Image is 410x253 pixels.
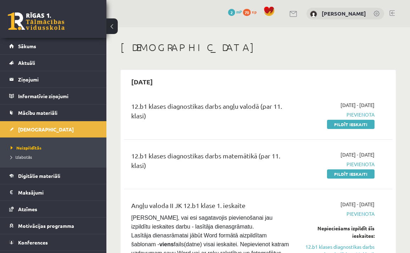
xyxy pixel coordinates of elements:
[9,55,98,71] a: Aktuāli
[131,151,290,174] div: 12.b1 klases diagnostikas darbs matemātikā (par 11. klasi)
[300,210,375,218] span: Pievienota
[131,101,290,124] div: 12.b1 klases diagnostikas darbs angļu valodā (par 11. klasi)
[228,9,242,15] a: 2 mP
[9,105,98,121] a: Mācību materiāli
[340,101,375,109] span: [DATE] - [DATE]
[9,71,98,88] a: Ziņojumi
[11,145,41,151] span: Neizpildītās
[18,88,98,104] legend: Informatīvie ziņojumi
[236,9,242,15] span: mP
[322,10,366,17] a: [PERSON_NAME]
[11,145,99,151] a: Neizpildītās
[252,9,256,15] span: xp
[8,12,65,30] a: Rīgas 1. Tālmācības vidusskola
[340,201,375,208] span: [DATE] - [DATE]
[18,60,35,66] span: Aktuāli
[243,9,260,15] a: 70 xp
[18,206,37,212] span: Atzīmes
[9,184,98,201] a: Maksājumi
[131,201,290,214] div: Angļu valoda II JK 12.b1 klase 1. ieskaite
[18,223,74,229] span: Motivācijas programma
[18,184,98,201] legend: Maksājumi
[9,218,98,234] a: Motivācijas programma
[18,239,48,246] span: Konferences
[300,225,375,240] div: Nepieciešams izpildīt šīs ieskaites:
[310,11,317,18] img: Patrīcija Bērziņa
[9,201,98,217] a: Atzīmes
[327,169,375,179] a: Pildīt ieskaiti
[300,161,375,168] span: Pievienota
[340,151,375,158] span: [DATE] - [DATE]
[327,120,375,129] a: Pildīt ieskaiti
[9,168,98,184] a: Digitālie materiāli
[9,234,98,251] a: Konferences
[228,9,235,16] span: 2
[18,126,74,133] span: [DEMOGRAPHIC_DATA]
[243,9,251,16] span: 70
[300,111,375,118] span: Pievienota
[9,121,98,137] a: [DEMOGRAPHIC_DATA]
[11,154,32,160] span: Izlabotās
[18,71,98,88] legend: Ziņojumi
[9,38,98,54] a: Sākums
[11,154,99,160] a: Izlabotās
[9,88,98,104] a: Informatīvie ziņojumi
[159,241,174,247] strong: viens
[18,43,36,49] span: Sākums
[121,41,396,54] h1: [DEMOGRAPHIC_DATA]
[18,109,57,116] span: Mācību materiāli
[124,73,160,90] h2: [DATE]
[18,173,60,179] span: Digitālie materiāli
